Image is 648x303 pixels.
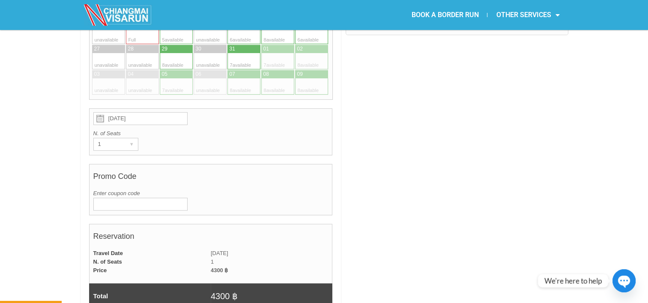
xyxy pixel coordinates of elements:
a: OTHER SERVICES [487,5,568,25]
div: 06 [196,71,201,78]
h4: Reservation [93,228,328,249]
div: 05 [162,71,167,78]
div: 30 [196,45,201,53]
td: Price [89,266,211,275]
div: 29 [162,45,167,53]
div: ▾ [126,138,138,150]
div: 08 [263,71,269,78]
div: 01 [263,45,269,53]
td: [DATE] [211,249,332,258]
label: Enter coupon code [93,189,328,198]
h4: Promo Code [93,168,328,189]
div: 28 [128,45,134,53]
div: 02 [297,45,303,53]
div: 31 [230,45,235,53]
td: 4300 ฿ [211,266,332,275]
div: 09 [297,71,303,78]
div: 03 [94,71,100,78]
nav: Menu [324,5,568,25]
td: N. of Seats [89,258,211,266]
a: BOOK A BORDER RUN [403,5,487,25]
label: N. of Seats [93,129,328,138]
div: 04 [128,71,134,78]
div: 07 [230,71,235,78]
td: Travel Date [89,249,211,258]
div: 27 [94,45,100,53]
td: 1 [211,258,332,266]
div: 1 [94,138,122,150]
